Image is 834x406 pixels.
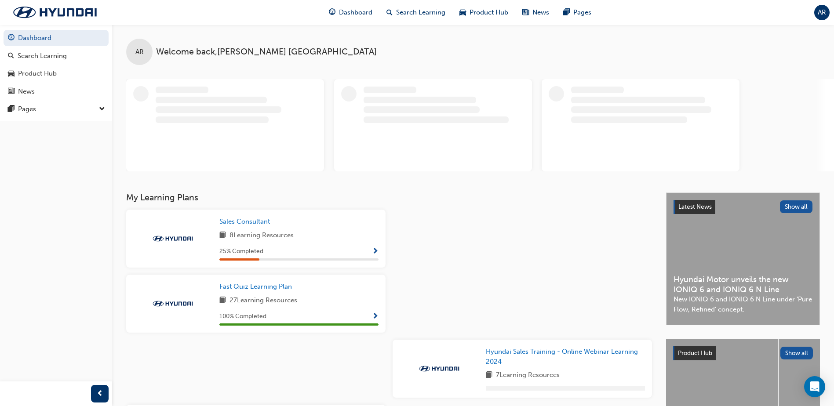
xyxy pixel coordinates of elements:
a: guage-iconDashboard [322,4,379,22]
span: pages-icon [8,105,15,113]
div: News [18,87,35,97]
a: Hyundai Sales Training - Online Webinar Learning 2024 [486,347,645,366]
span: 27 Learning Resources [229,295,297,306]
span: Dashboard [339,7,372,18]
a: Sales Consultant [219,217,273,227]
div: Search Learning [18,51,67,61]
span: Hyundai Motor unveils the new IONIQ 6 and IONIQ 6 N Line [674,275,812,294]
span: Sales Consultant [219,217,270,225]
span: book-icon [219,230,226,241]
span: search-icon [8,52,14,60]
span: Welcome back , [PERSON_NAME] [GEOGRAPHIC_DATA] [156,47,377,57]
button: Show all [780,200,813,213]
button: AR [814,5,830,20]
span: search-icon [386,7,393,18]
button: Pages [4,101,109,117]
h3: My Learning Plans [126,192,652,203]
span: Search Learning [396,7,445,18]
span: guage-icon [8,34,15,42]
span: pages-icon [563,7,570,18]
span: Pages [573,7,591,18]
a: car-iconProduct Hub [452,4,515,22]
span: Hyundai Sales Training - Online Webinar Learning 2024 [486,348,638,366]
span: 100 % Completed [219,312,266,322]
button: Show Progress [372,246,379,257]
span: AR [135,47,144,57]
span: Product Hub [470,7,508,18]
span: book-icon [486,370,492,381]
span: News [532,7,549,18]
img: Trak [415,364,463,373]
span: Fast Quiz Learning Plan [219,283,292,290]
button: Show all [780,347,813,359]
span: down-icon [99,104,105,115]
a: Latest NewsShow all [674,200,812,214]
a: Product HubShow all [673,346,813,360]
span: car-icon [459,7,466,18]
a: search-iconSearch Learning [379,4,452,22]
button: DashboardSearch LearningProduct HubNews [4,28,109,101]
span: Show Progress [372,248,379,256]
span: AR [818,7,826,18]
a: News [4,83,109,100]
span: New IONIQ 6 and IONIQ 6 N Line under ‘Pure Flow, Refined’ concept. [674,294,812,314]
a: Fast Quiz Learning Plan [219,282,295,292]
span: car-icon [8,70,15,78]
span: 8 Learning Resources [229,230,294,241]
img: Trak [4,3,106,22]
span: Product Hub [678,349,712,357]
a: Latest NewsShow allHyundai Motor unveils the new IONIQ 6 and IONIQ 6 N LineNew IONIQ 6 and IONIQ ... [666,192,820,325]
span: 25 % Completed [219,246,263,257]
div: Pages [18,104,36,114]
span: guage-icon [329,7,335,18]
img: Trak [149,299,197,308]
a: Product Hub [4,65,109,82]
button: Show Progress [372,311,379,322]
a: pages-iconPages [556,4,598,22]
a: news-iconNews [515,4,556,22]
span: 7 Learning Resources [496,370,560,381]
a: Dashboard [4,30,109,46]
span: news-icon [8,88,15,96]
img: Trak [149,234,197,243]
span: book-icon [219,295,226,306]
span: prev-icon [97,388,103,399]
div: Open Intercom Messenger [804,376,825,397]
span: Latest News [678,203,712,210]
span: news-icon [522,7,529,18]
a: Search Learning [4,48,109,64]
span: Show Progress [372,313,379,321]
div: Product Hub [18,69,57,79]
